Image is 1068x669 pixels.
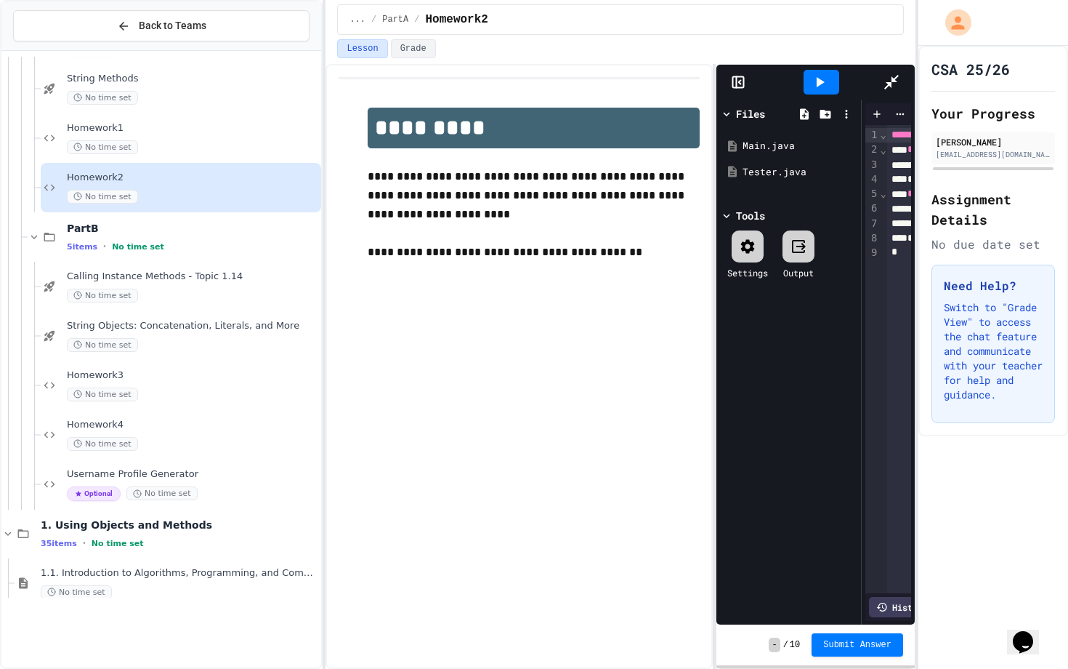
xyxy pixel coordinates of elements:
[944,300,1043,402] p: Switch to "Grade View" to access the chat feature and communicate with your teacher for help and ...
[880,144,887,156] span: Fold line
[13,10,310,41] button: Back to Teams
[67,271,318,283] span: Calling Instance Methods - Topic 1.14
[823,639,891,651] span: Submit Answer
[83,537,86,549] span: •
[865,217,880,231] div: 7
[67,242,97,252] span: 5 items
[1007,611,1053,654] iframe: chat widget
[67,437,138,451] span: No time set
[41,567,318,580] span: 1.1. Introduction to Algorithms, Programming, and Compilers
[743,165,856,180] div: Tester.java
[67,222,318,235] span: PartB
[126,486,198,500] span: No time set
[736,208,765,223] div: Tools
[865,246,880,260] div: 9
[67,338,138,352] span: No time set
[67,369,318,382] span: Homework3
[865,187,880,201] div: 5
[931,103,1055,124] h2: Your Progress
[41,585,112,599] span: No time set
[743,139,856,153] div: Main.java
[865,158,880,172] div: 3
[790,639,800,651] span: 10
[769,638,780,652] span: -
[936,149,1051,160] div: [EMAIL_ADDRESS][DOMAIN_NAME]
[67,289,138,303] span: No time set
[414,14,419,25] span: /
[812,633,903,657] button: Submit Answer
[67,320,318,332] span: String Objects: Concatenation, Literals, and More
[112,242,164,252] span: No time set
[880,188,887,199] span: Fold line
[337,39,387,58] button: Lesson
[865,172,880,187] div: 4
[67,419,318,431] span: Homework4
[67,486,121,501] span: Optional
[67,172,318,184] span: Homework2
[349,14,365,25] span: ...
[67,122,318,135] span: Homework1
[930,6,975,39] div: My Account
[944,277,1043,295] h3: Need Help?
[931,236,1055,253] div: No due date set
[67,140,138,154] span: No time set
[736,106,765,121] div: Files
[425,11,488,28] span: Homework2
[865,231,880,246] div: 8
[727,266,768,279] div: Settings
[931,59,1010,79] h1: CSA 25/26
[103,241,106,252] span: •
[382,14,408,25] span: PartA
[67,91,138,105] span: No time set
[783,266,814,279] div: Output
[869,597,935,617] div: History
[41,539,77,548] span: 35 items
[371,14,376,25] span: /
[880,129,887,140] span: Fold line
[92,539,144,548] span: No time set
[931,189,1055,230] h2: Assignment Details
[865,201,880,216] div: 6
[865,143,880,157] div: 2
[936,135,1051,148] div: [PERSON_NAME]
[865,128,880,143] div: 1
[41,518,318,532] span: 1. Using Objects and Methods
[67,468,318,481] span: Username Profile Generator
[67,388,138,401] span: No time set
[783,639,788,651] span: /
[139,18,206,33] span: Back to Teams
[67,73,318,85] span: String Methods
[67,190,138,204] span: No time set
[391,39,436,58] button: Grade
